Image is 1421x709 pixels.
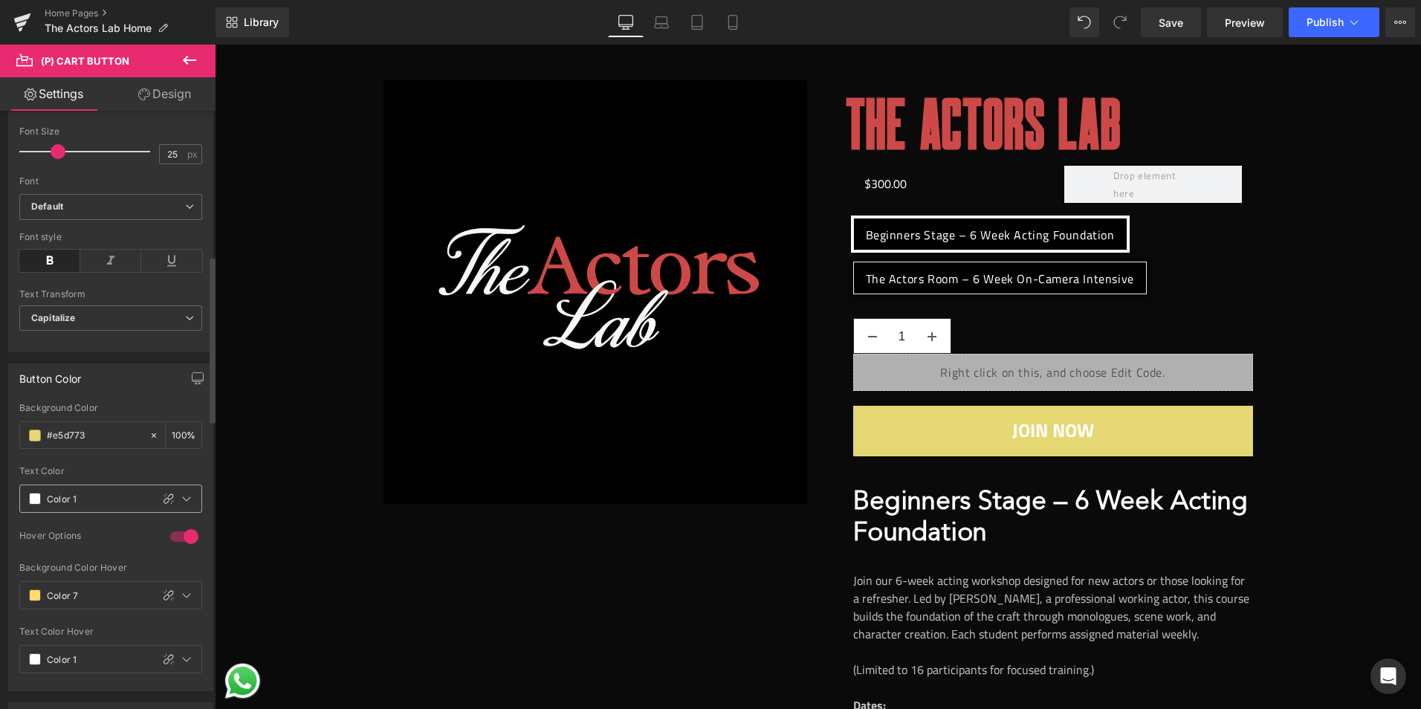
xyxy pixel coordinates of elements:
div: Background Color Hover [19,563,202,573]
span: Library [244,16,279,29]
strong: Dates: [638,652,671,670]
div: % [166,422,201,448]
p: Join our 6-week acting workshop designed for new actors or those looking for a refresher. Led by ... [638,527,1038,598]
a: Home Pages [45,7,216,19]
div: Background Color [19,403,202,413]
input: Color [47,427,142,444]
a: Desktop [608,7,644,37]
span: The Actors Lab Home [45,22,152,34]
input: Color [47,587,144,603]
input: Color [47,491,144,507]
span: Beginners Stage – 6 Week Acting Foundation [651,174,900,205]
span: $300.00 [650,121,692,148]
p: (Limited to 16 participants for focused training.) [638,616,1038,634]
i: Default [31,201,63,213]
span: (P) Cart Button [41,55,129,67]
button: JOIN NOW [638,361,1038,412]
a: New Library [216,7,289,37]
span: Save [1159,15,1183,30]
span: px [187,149,200,159]
a: Laptop [644,7,679,37]
div: Open Intercom Messenger [1370,658,1406,694]
b: Capitalize [31,312,75,323]
span: The Actors Room – 6 Week On-Camera Intensive [651,218,919,249]
button: More [1385,7,1415,37]
div: Button Color [19,364,81,385]
button: Undo [1069,7,1099,37]
strong: Beginners Stage – 6 Week Acting Foundation [638,445,1033,502]
a: Mobile [715,7,751,37]
div: Hover Options [19,530,155,545]
input: Color [47,651,144,667]
a: Preview [1207,7,1283,37]
div: Open WhatsApp chat [7,616,48,657]
div: Font style [19,232,202,242]
a: Send a message via WhatsApp [7,616,48,657]
div: Font [19,176,202,187]
div: Text Transform [19,289,202,300]
span: Preview [1225,15,1265,30]
button: Redo [1105,7,1135,37]
a: Tablet [679,7,715,37]
img: The Actors Lab [169,36,592,459]
div: Text Color [19,466,202,476]
div: Text Color Hover [19,627,202,637]
button: Publish [1289,7,1379,37]
a: The Actors Lab [631,36,907,121]
a: Design [111,77,219,111]
div: Font Size [19,126,202,137]
span: Publish [1307,16,1344,28]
